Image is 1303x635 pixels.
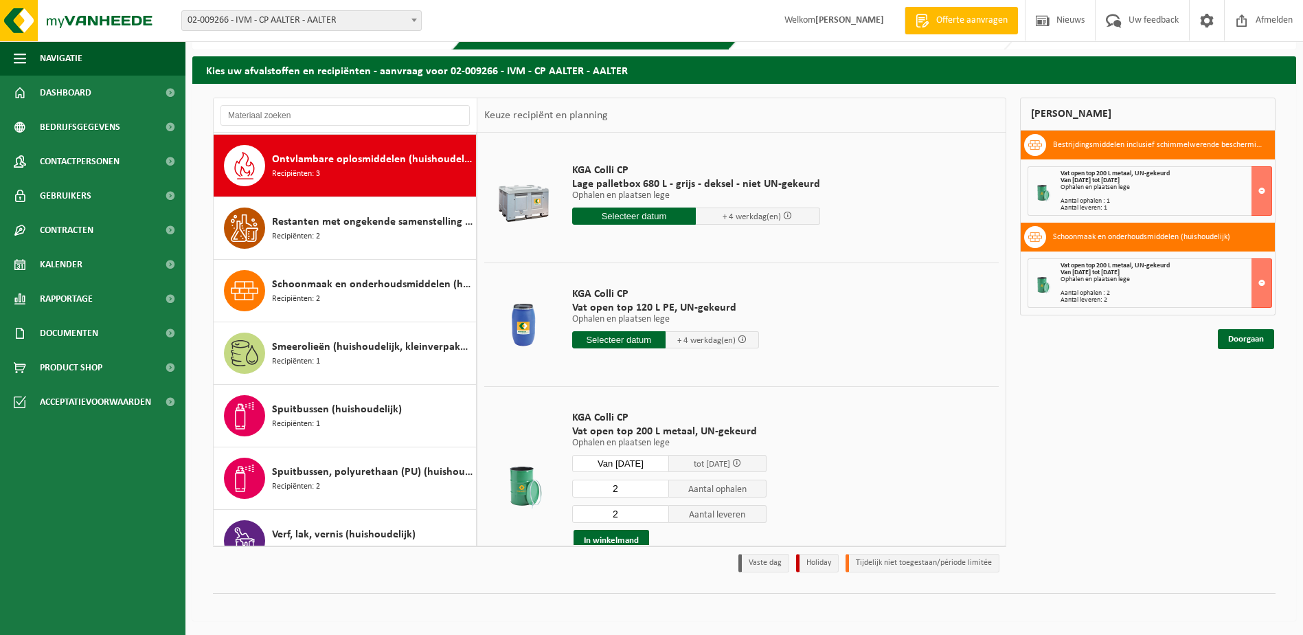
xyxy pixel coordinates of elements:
span: Rapportage [40,282,93,316]
span: Recipiënten: 3 [272,543,320,556]
a: Doorgaan [1218,329,1274,349]
span: KGA Colli CP [572,164,820,177]
span: Navigatie [40,41,82,76]
span: Documenten [40,316,98,350]
span: Gebruikers [40,179,91,213]
div: Aantal ophalen : 1 [1061,198,1271,205]
span: Vat open top 200 L metaal, UN-gekeurd [1061,262,1170,269]
p: Ophalen en plaatsen lege [572,438,767,448]
span: tot [DATE] [694,460,730,469]
h3: Bestrijdingsmiddelen inclusief schimmelwerende beschermingsmiddelen (huishoudelijk) [1053,134,1265,156]
span: Dashboard [40,76,91,110]
li: Holiday [796,554,839,572]
div: Keuze recipiënt en planning [477,98,615,133]
strong: Van [DATE] tot [DATE] [1061,269,1120,276]
span: Contactpersonen [40,144,120,179]
span: Product Shop [40,350,102,385]
span: Offerte aanvragen [933,14,1011,27]
button: Ontvlambare oplosmiddelen (huishoudelijk) Recipiënten: 3 [214,135,477,197]
span: Bedrijfsgegevens [40,110,120,144]
p: Ophalen en plaatsen lege [572,315,759,324]
div: Aantal leveren: 1 [1061,205,1271,212]
span: Verf, lak, vernis (huishoudelijk) [272,526,416,543]
span: 02-009266 - IVM - CP AALTER - AALTER [182,11,421,30]
div: Aantal leveren: 2 [1061,297,1271,304]
span: Aantal leveren [669,505,767,523]
span: KGA Colli CP [572,287,759,301]
span: Recipiënten: 1 [272,418,320,431]
span: Kalender [40,247,82,282]
strong: [PERSON_NAME] [815,15,884,25]
li: Vaste dag [738,554,789,572]
input: Materiaal zoeken [220,105,470,126]
span: Aantal ophalen [669,480,767,498]
span: Vat open top 200 L metaal, UN-gekeurd [572,425,767,438]
span: 02-009266 - IVM - CP AALTER - AALTER [181,10,422,31]
span: Vat open top 120 L PE, UN-gekeurd [572,301,759,315]
span: + 4 werkdag(en) [677,336,736,345]
span: Vat open top 200 L metaal, UN-gekeurd [1061,170,1170,177]
span: Recipiënten: 2 [272,230,320,243]
span: Recipiënten: 1 [272,355,320,368]
div: [PERSON_NAME] [1020,98,1276,131]
span: + 4 werkdag(en) [723,212,781,221]
button: Restanten met ongekende samenstelling (huishoudelijk) Recipiënten: 2 [214,197,477,260]
input: Selecteer datum [572,208,696,225]
span: Recipiënten: 3 [272,168,320,181]
span: Spuitbussen (huishoudelijk) [272,401,402,418]
button: Schoonmaak en onderhoudsmiddelen (huishoudelijk) Recipiënten: 2 [214,260,477,322]
span: Lage palletbox 680 L - grijs - deksel - niet UN-gekeurd [572,177,820,191]
p: Ophalen en plaatsen lege [572,191,820,201]
strong: Van [DATE] tot [DATE] [1061,177,1120,184]
h2: Kies uw afvalstoffen en recipiënten - aanvraag voor 02-009266 - IVM - CP AALTER - AALTER [192,56,1296,83]
span: Ontvlambare oplosmiddelen (huishoudelijk) [272,151,473,168]
span: Contracten [40,213,93,247]
div: Ophalen en plaatsen lege [1061,276,1271,283]
button: In winkelmand [574,530,649,552]
span: Recipiënten: 2 [272,480,320,493]
span: Acceptatievoorwaarden [40,385,151,419]
span: Schoonmaak en onderhoudsmiddelen (huishoudelijk) [272,276,473,293]
button: Smeerolieën (huishoudelijk, kleinverpakking) Recipiënten: 1 [214,322,477,385]
a: Offerte aanvragen [905,7,1018,34]
span: Recipiënten: 2 [272,293,320,306]
span: KGA Colli CP [572,411,767,425]
span: Restanten met ongekende samenstelling (huishoudelijk) [272,214,473,230]
div: Ophalen en plaatsen lege [1061,184,1271,191]
button: Spuitbussen, polyurethaan (PU) (huishoudelijk) Recipiënten: 2 [214,447,477,510]
li: Tijdelijk niet toegestaan/période limitée [846,554,999,572]
button: Verf, lak, vernis (huishoudelijk) Recipiënten: 3 [214,510,477,572]
input: Selecteer datum [572,331,666,348]
span: Spuitbussen, polyurethaan (PU) (huishoudelijk) [272,464,473,480]
span: Smeerolieën (huishoudelijk, kleinverpakking) [272,339,473,355]
input: Selecteer datum [572,455,670,472]
button: Spuitbussen (huishoudelijk) Recipiënten: 1 [214,385,477,447]
h3: Schoonmaak en onderhoudsmiddelen (huishoudelijk) [1053,226,1230,248]
div: Aantal ophalen : 2 [1061,290,1271,297]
